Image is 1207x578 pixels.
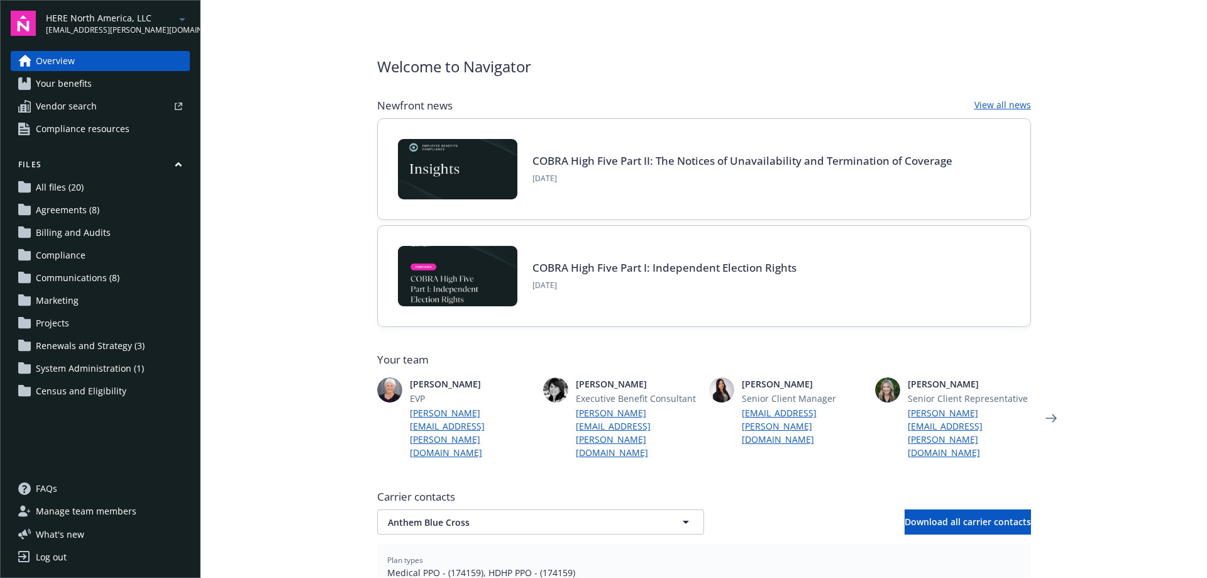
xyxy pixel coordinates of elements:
[1041,408,1061,428] a: Next
[11,245,190,265] a: Compliance
[377,352,1031,367] span: Your team
[377,509,704,535] button: Anthem Blue Cross
[11,501,190,521] a: Manage team members
[36,177,84,197] span: All files (20)
[11,177,190,197] a: All files (20)
[36,528,84,541] span: What ' s new
[532,280,796,291] span: [DATE]
[410,392,533,405] span: EVP
[410,377,533,391] span: [PERSON_NAME]
[46,11,175,25] span: HERE North America, LLC
[576,406,699,459] a: [PERSON_NAME][EMAIL_ADDRESS][PERSON_NAME][DOMAIN_NAME]
[908,406,1031,459] a: [PERSON_NAME][EMAIL_ADDRESS][PERSON_NAME][DOMAIN_NAME]
[709,377,734,403] img: photo
[387,555,1021,566] span: Plan types
[905,516,1031,528] span: Download all carrier contacts
[36,381,126,401] span: Census and Eligibility
[11,223,190,243] a: Billing and Audits
[532,173,952,184] span: [DATE]
[36,223,111,243] span: Billing and Audits
[11,11,36,36] img: navigator-logo.svg
[532,260,796,275] a: COBRA High Five Part I: Independent Election Rights
[908,377,1031,391] span: [PERSON_NAME]
[11,74,190,94] a: Your benefits
[11,381,190,401] a: Census and Eligibility
[11,336,190,356] a: Renewals and Strategy (3)
[36,336,145,356] span: Renewals and Strategy (3)
[36,501,136,521] span: Manage team members
[36,200,99,220] span: Agreements (8)
[11,268,190,288] a: Communications (8)
[11,51,190,71] a: Overview
[576,392,699,405] span: Executive Benefit Consultant
[742,392,865,405] span: Senior Client Manager
[11,119,190,139] a: Compliance resources
[11,291,190,311] a: Marketing
[532,153,952,168] a: COBRA High Five Part II: The Notices of Unavailability and Termination of Coverage
[36,74,92,94] span: Your benefits
[36,358,144,379] span: System Administration (1)
[742,377,865,391] span: [PERSON_NAME]
[36,268,119,288] span: Communications (8)
[46,25,175,36] span: [EMAIL_ADDRESS][PERSON_NAME][DOMAIN_NAME]
[36,313,69,333] span: Projects
[908,392,1031,405] span: Senior Client Representative
[11,159,190,175] button: Files
[11,479,190,499] a: FAQs
[36,479,57,499] span: FAQs
[36,96,97,116] span: Vendor search
[11,96,190,116] a: Vendor search
[36,547,67,567] div: Log out
[175,11,190,26] a: arrowDropDown
[377,377,402,403] img: photo
[875,377,900,403] img: photo
[398,246,517,306] img: BLOG-Card Image - Compliance - COBRA High Five Pt 1 07-18-25.jpg
[388,516,649,529] span: Anthem Blue Cross
[576,377,699,391] span: [PERSON_NAME]
[410,406,533,459] a: [PERSON_NAME][EMAIL_ADDRESS][PERSON_NAME][DOMAIN_NAME]
[742,406,865,446] a: [EMAIL_ADDRESS][PERSON_NAME][DOMAIN_NAME]
[46,11,190,36] button: HERE North America, LLC[EMAIL_ADDRESS][PERSON_NAME][DOMAIN_NAME]arrowDropDown
[377,55,531,78] span: Welcome to Navigator
[11,528,104,541] button: What's new
[377,98,453,113] span: Newfront news
[36,51,75,71] span: Overview
[11,313,190,333] a: Projects
[36,291,79,311] span: Marketing
[11,358,190,379] a: System Administration (1)
[905,509,1031,535] button: Download all carrier contacts
[36,119,130,139] span: Compliance resources
[377,489,1031,504] span: Carrier contacts
[11,200,190,220] a: Agreements (8)
[398,139,517,199] img: Card Image - EB Compliance Insights.png
[36,245,85,265] span: Compliance
[543,377,568,403] img: photo
[974,98,1031,113] a: View all news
